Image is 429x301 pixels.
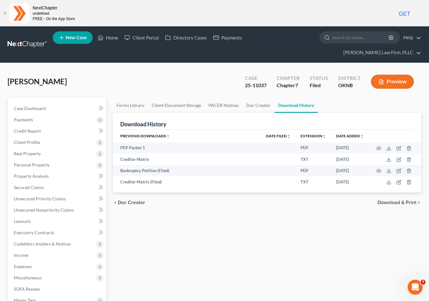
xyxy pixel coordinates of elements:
span: Unsecured Nonpriority Claims [14,207,74,213]
i: unfold_more [360,135,364,138]
div: Status [310,75,328,82]
a: Previous Downloadsunfold_more [120,134,170,138]
span: Payments [14,117,33,122]
a: Directory Cases [162,32,210,43]
i: unfold_more [322,135,326,138]
button: Preview [371,75,414,89]
span: SOFA Review [14,286,40,292]
a: Help [400,32,421,43]
span: Credit Report [14,128,41,134]
span: Client Profile [14,140,40,145]
span: Doc Creator [118,200,145,205]
span: Secured Claims [14,185,44,190]
a: Payments [210,32,245,43]
a: Executory Contracts [9,227,106,238]
a: Home [95,32,121,43]
div: FREE - On the App Store [33,16,75,22]
td: Creditor Matrix [113,154,261,165]
span: New Case [66,35,87,40]
td: PDF [296,165,331,176]
a: Credit Report [9,125,106,137]
div: NextChapter [33,5,75,11]
div: Filed [310,82,328,89]
td: Bankruptcy Petition (Filed) [113,165,261,176]
span: Executory Contracts [14,230,54,235]
a: Client Portal [121,32,162,43]
a: Date Filedunfold_more [266,134,291,138]
iframe: Intercom live chat [408,280,423,295]
a: Unsecured Nonpriority Claims [9,204,106,216]
div: District [338,75,361,82]
a: [PERSON_NAME] Law Firm, PLLC [340,47,421,58]
span: Real Property [14,151,41,156]
div: Chapter [277,82,300,89]
td: [DATE] [331,165,369,176]
button: Download & Print chevron_right [377,200,421,205]
div: Chapter [277,75,300,82]
a: Client Document Storage [148,98,205,113]
td: PDF [296,142,331,154]
a: Forms Library [113,98,148,113]
span: Property Analysis [14,173,49,179]
i: unfold_more [166,135,170,138]
a: Secured Claims [9,182,106,193]
span: Miscellaneous [14,275,42,280]
td: [DATE] [331,176,369,187]
a: Unsecured Priority Claims [9,193,106,204]
span: Download & Print [377,200,416,205]
div: undefined [33,11,75,16]
div: 25-11037 [245,82,267,89]
td: TXT [296,154,331,165]
span: Case Dashboard [14,106,46,111]
a: Download History [274,98,318,113]
span: GET [399,11,410,17]
a: PACER Notices [205,98,242,113]
span: [PERSON_NAME] [8,77,67,86]
a: SOFA Review [9,283,106,295]
a: Property Analysis [9,171,106,182]
td: Creditor Matrix (Filed) [113,176,261,187]
a: Lawsuits [9,216,106,227]
span: Codebtors Insiders & Notices [14,241,71,246]
div: Case [245,75,267,82]
span: Lawsuits [14,219,31,224]
td: [DATE] [331,142,369,154]
a: GET [383,10,426,18]
span: Personal Property [14,162,50,167]
td: PDF Packet 1 [113,142,261,154]
a: Case Dashboard [9,103,106,114]
i: chevron_right [416,200,421,205]
a: Extensionunfold_more [301,134,326,138]
i: chevron_left [113,200,118,205]
span: 7 [295,82,298,88]
input: Search by name... [332,32,389,43]
i: unfold_more [287,135,291,138]
div: Download History [120,120,166,128]
span: Expenses [14,264,32,269]
a: Doc Creator [242,98,274,113]
div: OKNB [338,82,361,89]
td: [DATE] [331,154,369,165]
span: 7 [421,280,426,285]
span: Unsecured Priority Claims [14,196,66,201]
span: Income [14,252,28,258]
div: Previous Downloads [113,130,422,187]
button: chevron_left Doc Creator [113,200,145,205]
td: TXT [296,176,331,187]
a: Date addedunfold_more [336,134,364,138]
